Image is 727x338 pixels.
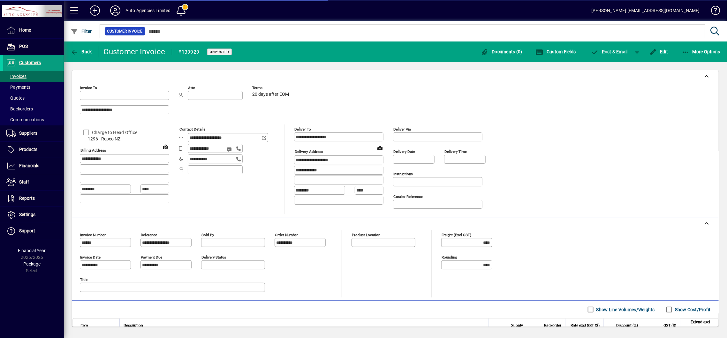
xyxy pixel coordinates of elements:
[80,277,87,282] mat-label: Title
[442,255,457,259] mat-label: Rounding
[3,223,64,239] a: Support
[275,233,298,237] mat-label: Order number
[19,228,35,233] span: Support
[602,49,605,54] span: P
[684,319,710,333] span: Extend excl GST ($)
[80,136,169,142] span: 1296 - Repco NZ
[682,49,721,54] span: More Options
[3,39,64,55] a: POS
[6,106,33,111] span: Backorders
[18,248,46,253] span: Financial Year
[6,74,27,79] span: Invoices
[6,85,30,90] span: Payments
[393,149,415,154] mat-label: Delivery date
[616,322,638,329] span: Discount (%)
[71,49,92,54] span: Back
[141,255,162,259] mat-label: Payment due
[534,46,578,57] button: Custom Fields
[23,261,41,267] span: Package
[19,27,31,33] span: Home
[105,5,125,16] button: Profile
[444,149,467,154] mat-label: Delivery time
[3,142,64,158] a: Products
[674,306,711,313] label: Show Cost/Profit
[294,127,311,131] mat-label: Deliver To
[393,194,423,199] mat-label: Courier Reference
[3,158,64,174] a: Financials
[481,49,522,54] span: Documents (0)
[536,49,576,54] span: Custom Fields
[71,29,92,34] span: Filter
[19,60,41,65] span: Customers
[252,92,289,97] span: 20 days after EOM
[663,322,676,329] span: GST ($)
[80,255,101,259] mat-label: Invoice date
[188,86,195,90] mat-label: Attn
[201,255,226,259] mat-label: Delivery status
[571,322,600,329] span: Rate excl GST ($)
[393,172,413,176] mat-label: Instructions
[649,49,668,54] span: Edit
[19,196,35,201] span: Reports
[3,207,64,223] a: Settings
[69,26,94,37] button: Filter
[19,163,39,168] span: Financials
[595,306,655,313] label: Show Line Volumes/Weights
[19,44,28,49] span: POS
[3,93,64,103] a: Quotes
[591,49,628,54] span: ost & Email
[201,233,214,237] mat-label: Sold by
[178,47,200,57] div: #139929
[161,141,171,152] a: View on map
[64,46,99,57] app-page-header-button: Back
[3,174,64,190] a: Staff
[680,46,722,57] button: More Options
[3,71,64,82] a: Invoices
[393,127,411,131] mat-label: Deliver via
[19,147,37,152] span: Products
[375,143,385,153] a: View on map
[19,179,29,184] span: Staff
[80,322,88,329] span: Item
[706,1,719,22] a: Knowledge Base
[3,191,64,207] a: Reports
[104,47,165,57] div: Customer Invoice
[6,117,44,122] span: Communications
[222,142,238,157] button: Send SMS
[124,322,143,329] span: Description
[80,233,106,237] mat-label: Invoice number
[647,46,670,57] button: Edit
[85,5,105,16] button: Add
[3,22,64,38] a: Home
[3,103,64,114] a: Backorders
[107,28,143,34] span: Customer Invoice
[3,82,64,93] a: Payments
[592,5,700,16] div: [PERSON_NAME] [EMAIL_ADDRESS][DOMAIN_NAME]
[19,212,35,217] span: Settings
[588,46,631,57] button: Post & Email
[252,86,291,90] span: Terms
[69,46,94,57] button: Back
[80,86,97,90] mat-label: Invoice To
[3,114,64,125] a: Communications
[210,50,229,54] span: Unposted
[442,233,471,237] mat-label: Freight (excl GST)
[6,95,25,101] span: Quotes
[511,322,523,329] span: Supply
[3,125,64,141] a: Suppliers
[141,233,157,237] mat-label: Reference
[544,322,561,329] span: Backorder
[125,5,171,16] div: Auto Agencies Limited
[352,233,380,237] mat-label: Product location
[19,131,37,136] span: Suppliers
[479,46,524,57] button: Documents (0)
